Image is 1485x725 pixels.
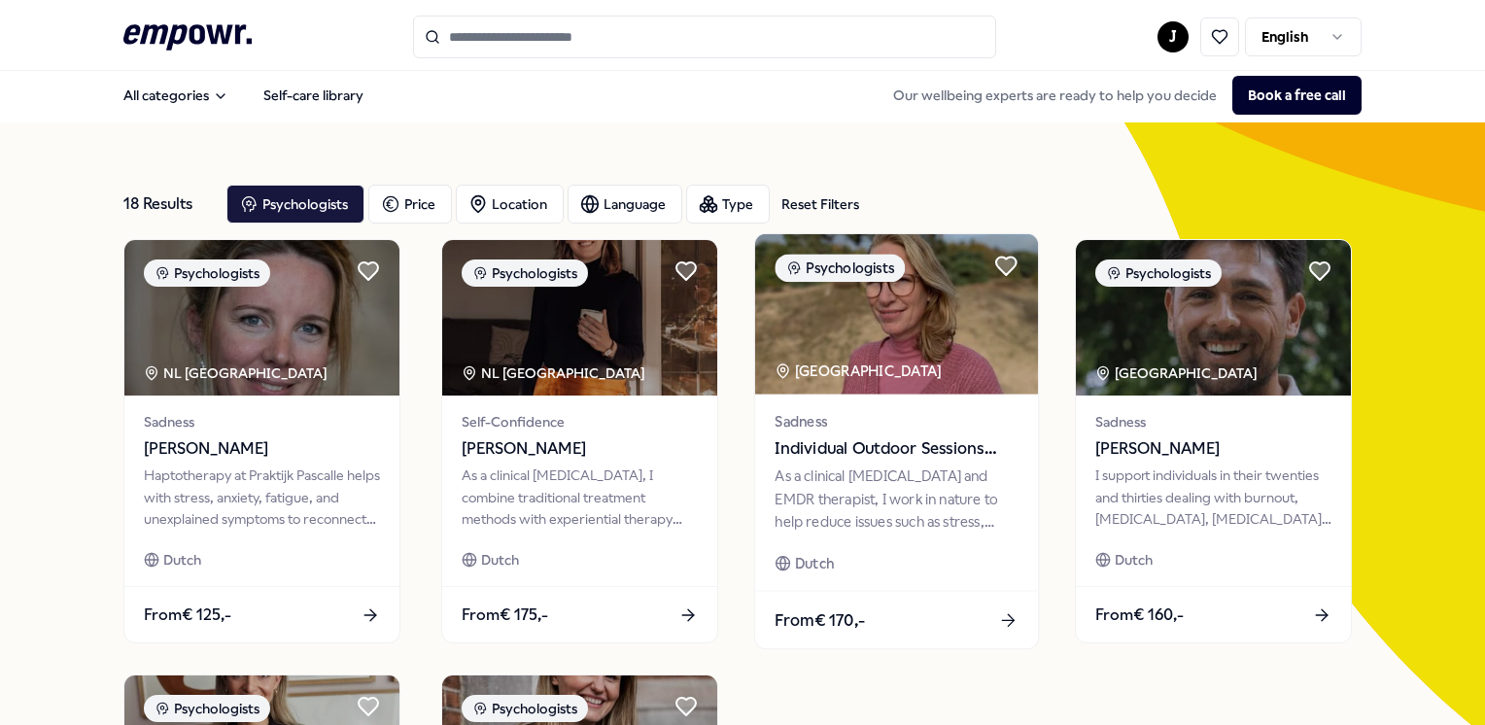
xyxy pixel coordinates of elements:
a: package imagePsychologistsNL [GEOGRAPHIC_DATA] Sadness[PERSON_NAME]Haptotherapy at Praktijk Pasca... [123,239,400,643]
div: [GEOGRAPHIC_DATA] [775,360,945,382]
button: Book a free call [1232,76,1362,115]
div: Psychologists [144,259,270,287]
div: NL [GEOGRAPHIC_DATA] [462,362,648,384]
div: Psychologists [462,695,588,722]
button: Location [456,185,564,224]
div: NL [GEOGRAPHIC_DATA] [144,362,330,384]
span: Sadness [144,411,380,432]
nav: Main [108,76,379,115]
button: J [1157,21,1189,52]
span: From € 170,- [775,607,865,633]
span: [PERSON_NAME] [144,436,380,462]
div: Our wellbeing experts are ready to help you decide [878,76,1362,115]
input: Search for products, categories or subcategories [413,16,996,58]
a: package imagePsychologists[GEOGRAPHIC_DATA] Sadness[PERSON_NAME]I support individuals in their tw... [1075,239,1352,643]
span: [PERSON_NAME] [462,436,698,462]
div: Psychologists [144,695,270,722]
span: Sadness [775,410,1018,432]
div: 18 Results [123,185,211,224]
a: package imagePsychologistsNL [GEOGRAPHIC_DATA] Self-Confidence[PERSON_NAME]As a clinical [MEDICAL... [441,239,718,643]
a: Self-care library [248,76,379,115]
button: All categories [108,76,244,115]
div: As a clinical [MEDICAL_DATA] and EMDR therapist, I work in nature to help reduce issues such as s... [775,466,1018,533]
img: package image [755,234,1038,395]
div: Psychologists [1095,259,1222,287]
div: As a clinical [MEDICAL_DATA], I combine traditional treatment methods with experiential therapy f... [462,465,698,530]
span: From € 125,- [144,603,231,628]
button: Language [568,185,682,224]
span: Individual Outdoor Sessions with [PERSON_NAME] [775,436,1018,462]
span: Dutch [163,549,201,570]
span: Sadness [1095,411,1331,432]
div: Reset Filters [781,193,859,215]
div: Psychologists [775,254,905,282]
span: From € 160,- [1095,603,1184,628]
div: I support individuals in their twenties and thirties dealing with burnout, [MEDICAL_DATA], [MEDIC... [1095,465,1331,530]
div: Psychologists [462,259,588,287]
div: [GEOGRAPHIC_DATA] [1095,362,1261,384]
span: Dutch [795,552,834,574]
button: Type [686,185,770,224]
img: package image [442,240,717,396]
span: Dutch [1115,549,1153,570]
img: package image [1076,240,1351,396]
a: package imagePsychologists[GEOGRAPHIC_DATA] SadnessIndividual Outdoor Sessions with [PERSON_NAME]... [754,233,1040,650]
button: Price [368,185,452,224]
span: Dutch [481,549,519,570]
div: Haptotherapy at Praktijk Pascalle helps with stress, anxiety, fatigue, and unexplained symptoms t... [144,465,380,530]
span: Self-Confidence [462,411,698,432]
span: [PERSON_NAME] [1095,436,1331,462]
img: package image [124,240,399,396]
button: Psychologists [226,185,364,224]
span: From € 175,- [462,603,548,628]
